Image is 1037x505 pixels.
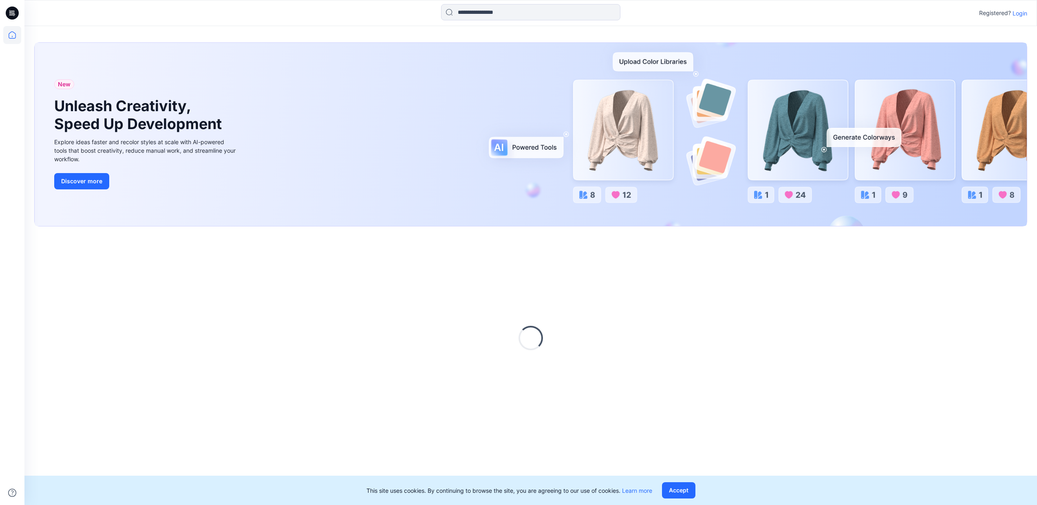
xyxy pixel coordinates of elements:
[54,97,225,132] h1: Unleash Creativity, Speed Up Development
[1013,9,1027,18] p: Login
[662,482,695,498] button: Accept
[979,8,1011,18] p: Registered?
[366,486,652,495] p: This site uses cookies. By continuing to browse the site, you are agreeing to our use of cookies.
[622,487,652,494] a: Learn more
[54,173,238,189] a: Discover more
[54,173,109,189] button: Discover more
[54,138,238,163] div: Explore ideas faster and recolor styles at scale with AI-powered tools that boost creativity, red...
[58,79,71,89] span: New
